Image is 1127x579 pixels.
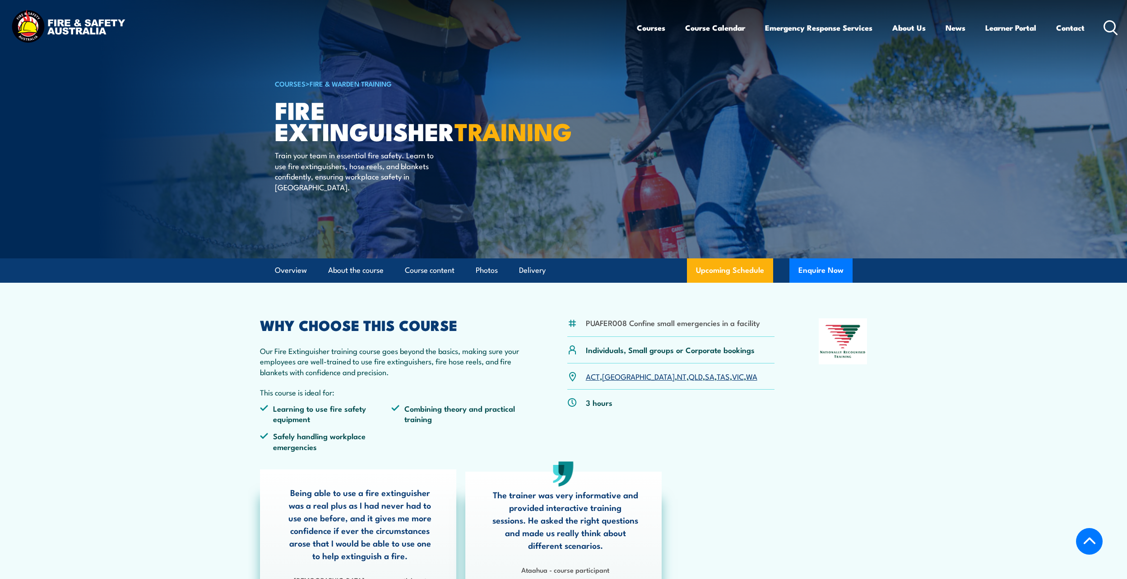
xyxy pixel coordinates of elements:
a: Learner Portal [985,16,1036,40]
a: QLD [689,371,703,381]
a: Overview [275,258,307,282]
a: TAS [717,371,730,381]
a: About Us [892,16,926,40]
a: Upcoming Schedule [687,258,773,283]
li: Safely handling workplace emergencies [260,431,392,452]
a: About the course [328,258,384,282]
p: , , , , , , , [586,371,757,381]
a: Fire & Warden Training [310,78,392,88]
a: WA [746,371,757,381]
a: ACT [586,371,600,381]
a: Course content [405,258,455,282]
a: Course Calendar [685,16,745,40]
a: NT [677,371,686,381]
a: Contact [1056,16,1085,40]
li: PUAFER008 Confine small emergencies in a facility [586,317,760,328]
button: Enquire Now [789,258,853,283]
a: [GEOGRAPHIC_DATA] [602,371,675,381]
p: Train your team in essential fire safety. Learn to use fire extinguishers, hose reels, and blanke... [275,150,440,192]
p: Our Fire Extinguisher training course goes beyond the basics, making sure your employees are well... [260,345,524,377]
a: Delivery [519,258,546,282]
a: Courses [637,16,665,40]
strong: Ataahua - course participant [521,565,609,574]
p: 3 hours [586,397,612,408]
a: SA [705,371,714,381]
img: Nationally Recognised Training logo. [819,318,867,364]
h2: WHY CHOOSE THIS COURSE [260,318,524,331]
a: VIC [732,371,744,381]
h1: Fire Extinguisher [275,99,498,141]
a: Emergency Response Services [765,16,872,40]
a: News [946,16,965,40]
p: Individuals, Small groups or Corporate bookings [586,345,755,355]
strong: TRAINING [455,112,572,149]
p: This course is ideal for: [260,387,524,397]
p: Being able to use a fire extinguisher was a real plus as I had never had to use one before, and i... [287,486,434,562]
h6: > [275,78,498,89]
li: Combining theory and practical training [391,403,523,424]
a: Photos [476,258,498,282]
li: Learning to use fire safety equipment [260,403,392,424]
p: The trainer was very informative and provided interactive training sessions. He asked the right q... [492,488,639,551]
a: COURSES [275,78,306,88]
